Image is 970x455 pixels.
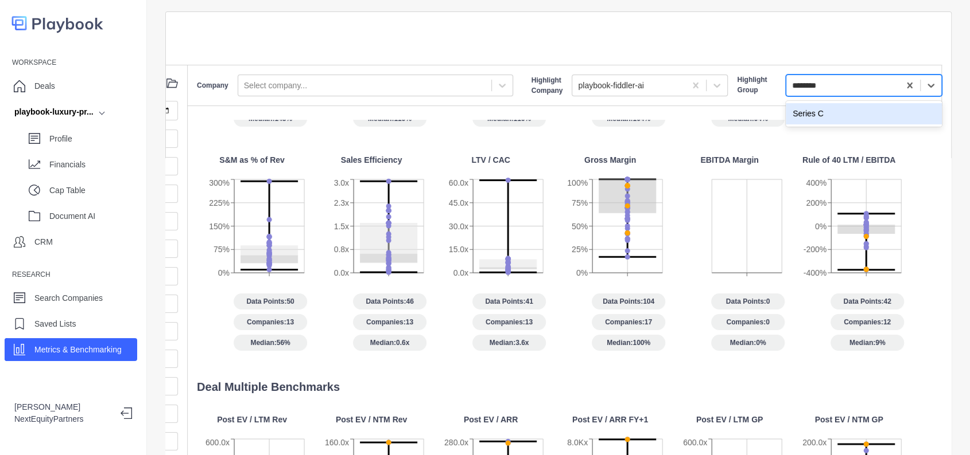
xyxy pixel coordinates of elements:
[831,335,904,351] span: Median: 9%
[683,437,707,446] tspan: 600.0x
[567,178,588,187] tspan: 100%
[34,318,76,330] p: Saved Lists
[34,80,55,92] p: Deals
[831,293,904,309] span: Data Points: 42
[336,414,407,426] p: Post EV / NTM Rev
[592,314,665,330] span: Companies: 17
[34,292,103,304] p: Search Companies
[197,80,228,91] label: Company
[49,133,137,145] p: Profile
[205,437,230,446] tspan: 600.0x
[802,437,827,446] tspan: 200.0x
[219,154,285,166] p: S&M as % of Rev
[572,221,588,230] tspan: 50%
[806,198,827,207] tspan: 200%
[49,185,137,197] p: Cap Table
[806,178,827,187] tspan: 400%
[700,154,758,166] p: EBITDA Margin
[34,344,122,356] p: Metrics & Benchmarking
[334,268,349,277] tspan: 0.0x
[449,221,468,230] tspan: 30.0x
[353,335,426,351] span: Median: 0.6x
[34,236,53,248] p: CRM
[14,106,94,118] div: playbook-luxury-pr...
[572,245,588,254] tspan: 25%
[786,103,942,124] div: Series C
[449,178,468,187] tspan: 60.0x
[567,437,588,446] tspan: 8.0Kx
[696,414,763,426] p: Post EV / LTM GP
[472,335,546,351] span: Median: 3.6x
[464,414,518,426] p: Post EV / ARR
[711,335,785,351] span: Median: 0%
[449,198,468,207] tspan: 45.0x
[234,335,307,351] span: Median: 56%
[209,198,230,207] tspan: 225%
[234,293,307,309] span: Data Points: 50
[444,437,468,446] tspan: 280.0x
[234,314,307,330] span: Companies: 13
[197,378,942,395] p: Deal Multiple Benchmarks
[572,198,588,207] tspan: 75%
[711,314,785,330] span: Companies: 0
[49,210,137,222] p: Document AI
[804,268,827,277] tspan: -400%
[334,198,349,207] tspan: 2.3x
[472,314,546,330] span: Companies: 13
[14,413,111,425] p: NextEquityPartners
[218,268,230,277] tspan: 0%
[815,414,883,426] p: Post EV / NTM GP
[214,245,230,254] tspan: 75%
[14,401,111,413] p: [PERSON_NAME]
[325,437,349,446] tspan: 160.0x
[576,268,588,277] tspan: 0%
[584,154,636,166] p: Gross Margin
[592,335,665,351] span: Median: 100%
[815,221,827,230] tspan: 0%
[449,245,468,254] tspan: 15.0x
[711,293,785,309] span: Data Points: 0
[453,268,468,277] tspan: 0.0x
[334,245,349,254] tspan: 0.8x
[737,74,777,96] label: Highlight Group
[472,293,546,309] span: Data Points: 41
[353,314,426,330] span: Companies: 13
[209,178,230,187] tspan: 300%
[831,314,904,330] span: Companies: 12
[572,414,648,426] p: Post EV / ARR FY+1
[49,159,137,171] p: Financials
[11,11,103,35] img: logo-colored
[804,245,827,254] tspan: -200%
[592,293,665,309] span: Data Points: 104
[209,221,230,230] tspan: 150%
[353,293,426,309] span: Data Points: 46
[471,154,510,166] p: LTV / CAC
[334,178,349,187] tspan: 3.0x
[341,154,402,166] p: Sales Efficiency
[334,221,349,230] tspan: 1.5x
[217,414,287,426] p: Post EV / LTM Rev
[802,154,895,166] p: Rule of 40 LTM / EBITDA
[531,75,563,96] label: Highlight Company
